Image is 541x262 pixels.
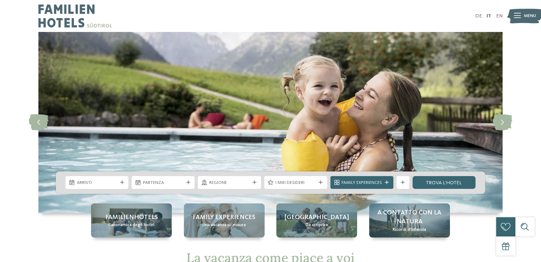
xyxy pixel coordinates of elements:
[276,203,357,238] a: Quale family experience volete vivere? [GEOGRAPHIC_DATA] Da scoprire
[487,13,491,18] a: IT
[369,203,450,238] a: Quale family experience volete vivere? A contatto con la natura Ricordi d’infanzia
[475,13,482,18] a: DE
[393,226,426,233] span: Ricordi d’infanzia
[413,176,476,189] a: trova l’hotel
[524,13,536,19] span: Menu
[341,180,382,186] span: Family Experiences
[496,13,503,18] a: EN
[184,203,265,238] a: Quale family experience volete vivere? Family experiences Una vacanza su misura
[77,180,117,186] span: Arrivo
[275,180,316,186] span: I miei desideri
[108,222,154,228] span: Panoramica degli hotel
[143,180,184,186] span: Partenza
[209,180,250,186] span: Regione
[38,32,503,213] img: Quale family experience volete vivere?
[202,222,246,228] span: Una vacanza su misura
[306,222,328,228] span: Da scoprire
[193,213,255,222] span: Family experiences
[91,203,172,238] a: Quale family experience volete vivere? Familienhotels Panoramica degli hotel
[376,208,444,226] span: A contatto con la natura
[105,213,158,222] span: Familienhotels
[285,213,349,222] span: [GEOGRAPHIC_DATA]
